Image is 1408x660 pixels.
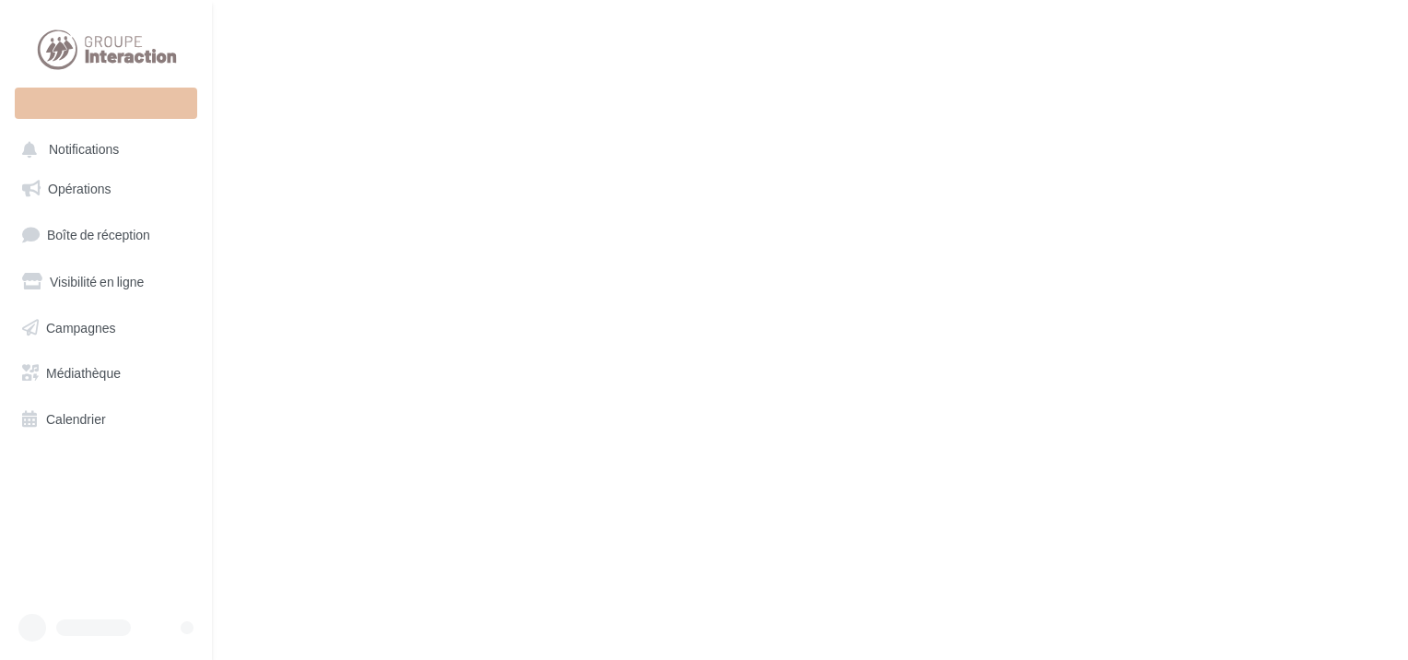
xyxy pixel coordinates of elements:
[15,88,197,119] div: Nouvelle campagne
[11,215,201,254] a: Boîte de réception
[50,274,144,289] span: Visibilité en ligne
[46,319,116,335] span: Campagnes
[46,411,106,427] span: Calendrier
[11,400,201,439] a: Calendrier
[46,365,121,381] span: Médiathèque
[11,170,201,208] a: Opérations
[11,354,201,393] a: Médiathèque
[47,227,150,242] span: Boîte de réception
[11,309,201,348] a: Campagnes
[49,142,119,158] span: Notifications
[48,181,111,196] span: Opérations
[11,263,201,301] a: Visibilité en ligne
